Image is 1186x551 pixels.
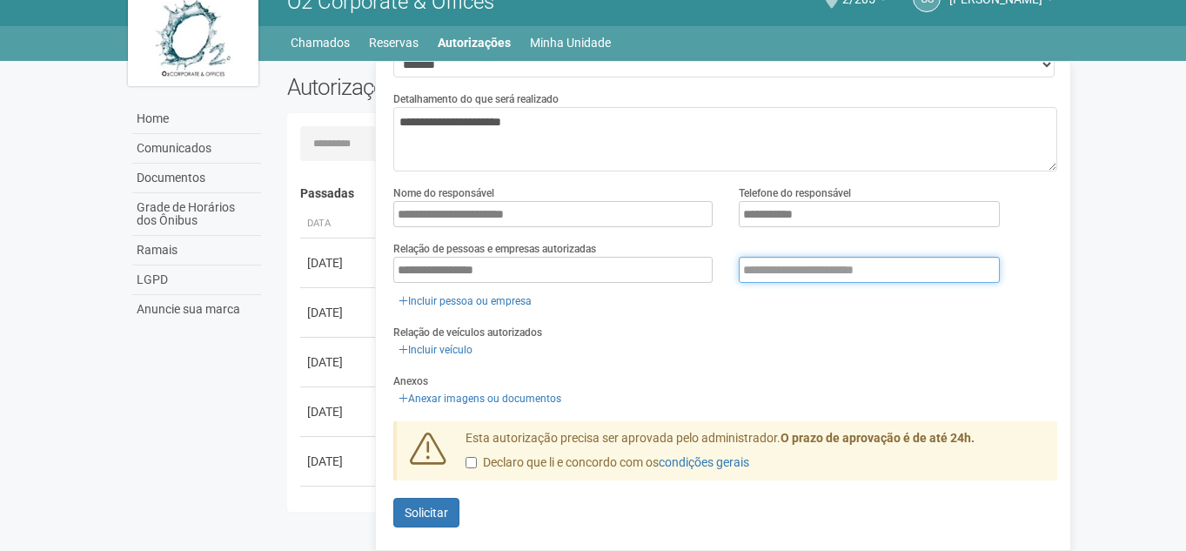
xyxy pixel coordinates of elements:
strong: O prazo de aprovação é de até 24h. [781,431,975,445]
a: Anuncie sua marca [132,295,261,324]
h2: Autorizações [287,74,660,100]
th: Data [300,210,379,239]
a: condições gerais [659,455,749,469]
label: Detalhamento do que será realizado [393,91,559,107]
a: Minha Unidade [530,30,611,55]
label: Relação de veículos autorizados [393,325,542,340]
div: [DATE] [307,353,372,371]
div: [DATE] [307,254,372,272]
a: Reservas [369,30,419,55]
label: Telefone do responsável [739,185,851,201]
a: Incluir pessoa ou empresa [393,292,537,311]
button: Solicitar [393,498,459,527]
a: Incluir veículo [393,340,478,359]
div: [DATE] [307,403,372,420]
a: Autorizações [438,30,511,55]
label: Declaro que li e concordo com os [466,454,749,472]
span: Solicitar [405,506,448,520]
a: Ramais [132,236,261,265]
a: Grade de Horários dos Ônibus [132,193,261,236]
div: Esta autorização precisa ser aprovada pelo administrador. [452,430,1058,480]
label: Nome do responsável [393,185,494,201]
a: Home [132,104,261,134]
a: Comunicados [132,134,261,164]
input: Declaro que li e concordo com oscondições gerais [466,457,477,468]
a: Anexar imagens ou documentos [393,389,566,408]
div: [DATE] [307,453,372,470]
div: [DATE] [307,304,372,321]
label: Anexos [393,373,428,389]
a: LGPD [132,265,261,295]
label: Relação de pessoas e empresas autorizadas [393,241,596,257]
a: Chamados [291,30,350,55]
h4: Passadas [300,187,1046,200]
a: Documentos [132,164,261,193]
